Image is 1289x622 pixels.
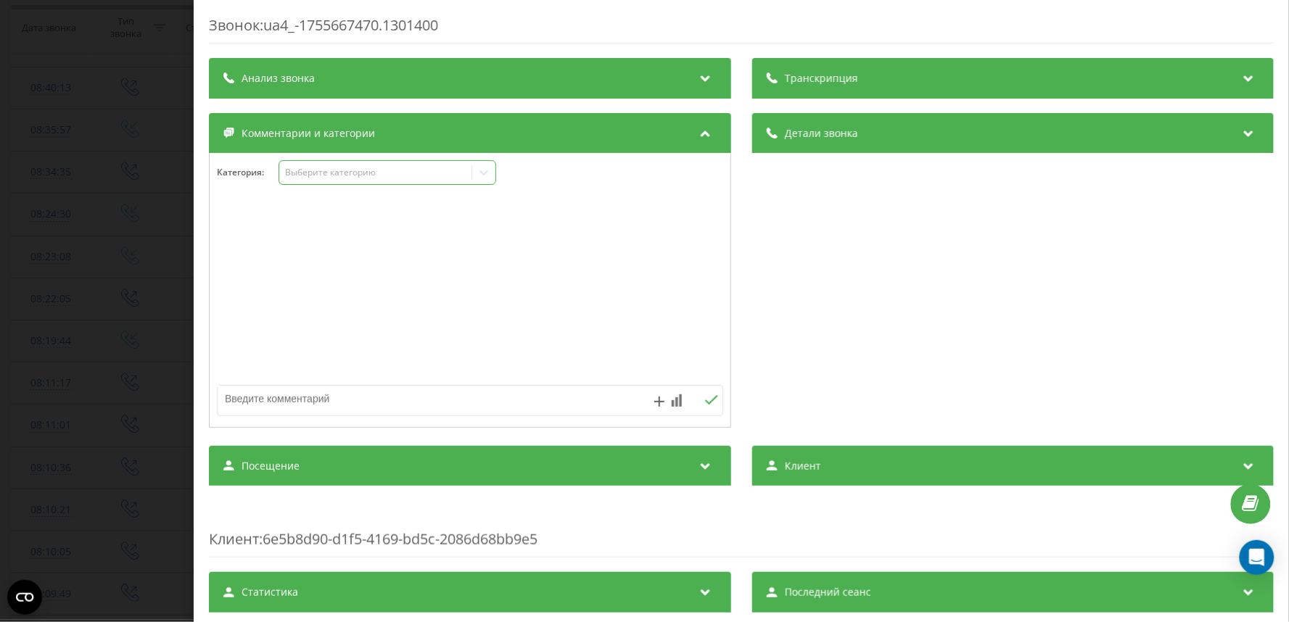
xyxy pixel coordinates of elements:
h4: Категория : [217,167,279,178]
span: Посещение [242,459,300,473]
span: Последний сеанс [784,585,870,600]
button: Open CMP widget [7,580,42,615]
span: Транскрипция [784,71,857,86]
span: Комментарии и категории [242,126,375,141]
div: Выберите категорию [284,167,466,178]
span: Анализ звонка [242,71,315,86]
div: Звонок : ua4_-1755667470.1301400 [209,15,1274,43]
div: : 6e5b8d90-d1f5-4169-bd5c-2086d68bb9e5 [209,500,1274,557]
span: Клиент [209,529,259,549]
span: Детали звонка [784,126,857,141]
span: Статистика [242,585,298,600]
span: Клиент [784,459,820,473]
div: Open Intercom Messenger [1240,540,1274,575]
